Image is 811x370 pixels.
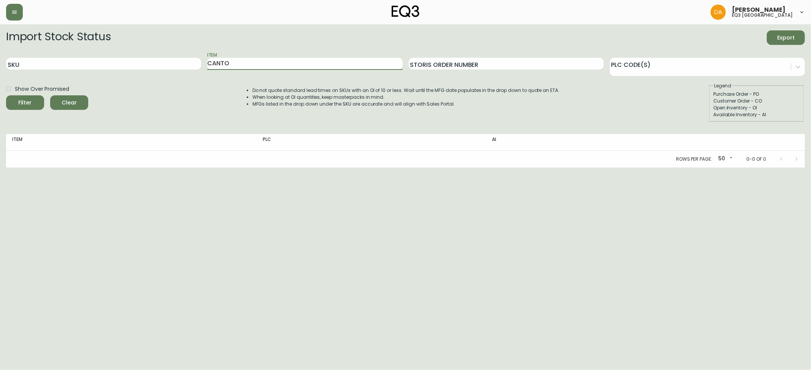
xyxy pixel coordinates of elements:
span: [PERSON_NAME] [732,7,786,13]
legend: Legend [713,82,732,89]
p: 0-0 of 0 [746,156,766,163]
button: Export [767,30,805,45]
li: MFGs listed in the drop down under the SKU are accurate and will align with Sales Portal. [252,101,560,108]
div: Purchase Order - PO [713,91,800,98]
li: Do not quote standard lead times on SKUs with an OI of 10 or less. Wait until the MFG date popula... [252,87,560,94]
th: Item [6,134,257,151]
img: dd1a7e8db21a0ac8adbf82b84ca05374 [711,5,726,20]
button: Filter [6,95,44,110]
button: Clear [50,95,88,110]
th: PLC [257,134,486,151]
span: Show Over Promised [15,85,69,93]
h2: Import Stock Status [6,30,111,45]
p: Rows per page: [676,156,712,163]
div: Available Inventory - AI [713,111,800,118]
li: When looking at OI quantities, keep masterpacks in mind. [252,94,560,101]
img: logo [392,5,420,17]
div: Open Inventory - OI [713,104,800,111]
h5: eq3 [GEOGRAPHIC_DATA] [732,13,793,17]
th: AI [486,134,669,151]
div: 50 [715,153,734,165]
span: Clear [56,98,82,108]
span: Export [773,33,799,43]
div: Customer Order - CO [713,98,800,104]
